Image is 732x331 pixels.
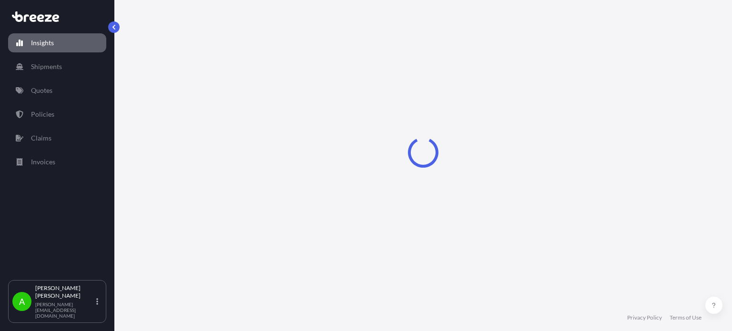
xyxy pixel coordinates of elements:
p: Shipments [31,62,62,71]
p: [PERSON_NAME] [PERSON_NAME] [35,284,94,300]
span: A [19,297,25,306]
p: Insights [31,38,54,48]
p: Policies [31,110,54,119]
a: Claims [8,129,106,148]
p: Claims [31,133,51,143]
p: [PERSON_NAME][EMAIL_ADDRESS][DOMAIN_NAME] [35,301,94,319]
a: Privacy Policy [627,314,662,321]
a: Insights [8,33,106,52]
a: Shipments [8,57,106,76]
a: Invoices [8,152,106,171]
p: Quotes [31,86,52,95]
a: Policies [8,105,106,124]
p: Invoices [31,157,55,167]
a: Terms of Use [670,314,701,321]
a: Quotes [8,81,106,100]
